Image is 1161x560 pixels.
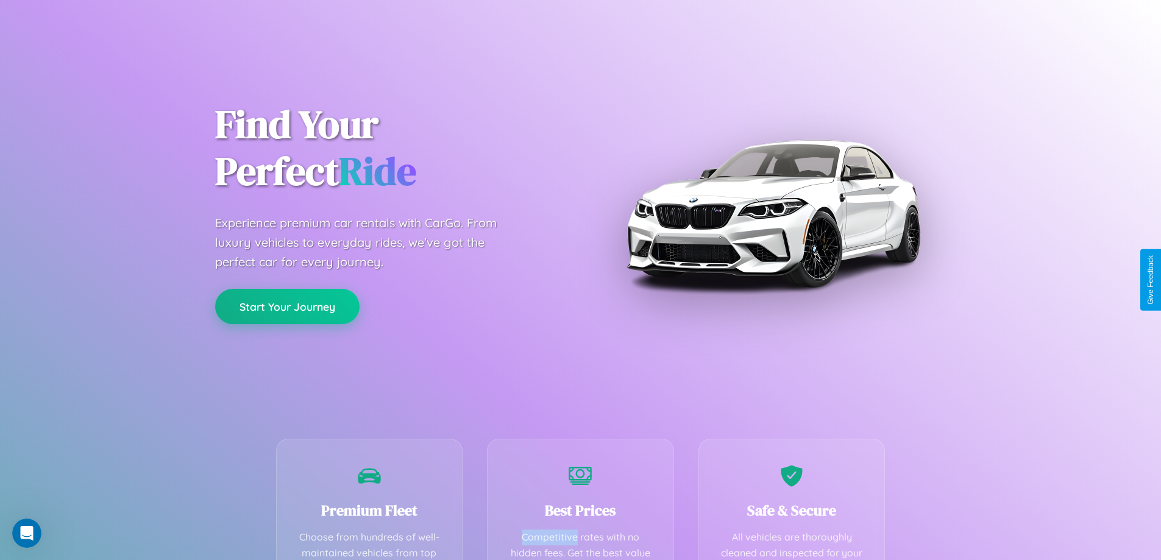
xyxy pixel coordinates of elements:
div: Give Feedback [1146,255,1155,305]
span: Ride [339,144,416,197]
h3: Safe & Secure [717,500,867,520]
h1: Find Your Perfect [215,101,563,195]
img: Premium BMW car rental vehicle [620,61,925,366]
iframe: Intercom live chat [12,519,41,548]
h3: Premium Fleet [295,500,444,520]
p: Experience premium car rentals with CarGo. From luxury vehicles to everyday rides, we've got the ... [215,213,520,272]
h3: Best Prices [506,500,655,520]
button: Start Your Journey [215,289,360,324]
